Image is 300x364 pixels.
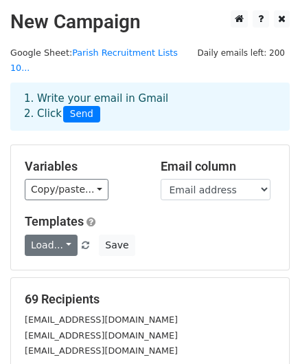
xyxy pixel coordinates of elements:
div: 1. Write your email in Gmail 2. Click [14,91,286,122]
iframe: Chat Widget [231,298,300,364]
h2: New Campaign [10,10,290,34]
span: Daily emails left: 200 [192,45,290,61]
small: [EMAIL_ADDRESS][DOMAIN_NAME] [25,345,178,356]
h5: 69 Recipients [25,292,275,307]
a: Templates [25,214,84,228]
button: Save [99,235,135,256]
small: Google Sheet: [10,47,178,74]
a: Load... [25,235,78,256]
small: [EMAIL_ADDRESS][DOMAIN_NAME] [25,314,178,325]
h5: Email column [161,159,276,174]
a: Copy/paste... [25,179,108,200]
a: Parish Recruitment Lists 10... [10,47,178,74]
a: Daily emails left: 200 [192,47,290,58]
h5: Variables [25,159,140,174]
span: Send [63,106,100,122]
small: [EMAIL_ADDRESS][DOMAIN_NAME] [25,330,178,341]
